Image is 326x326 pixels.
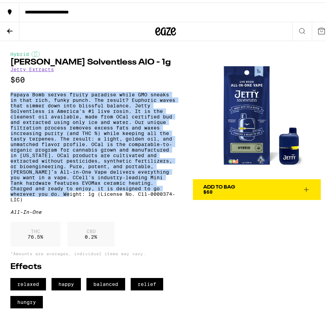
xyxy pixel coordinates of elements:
p: CBD [85,226,97,232]
span: relief [131,276,163,288]
img: Jetty Extracts - Papaya Fumez Solventless AIO - 1g [193,49,321,177]
p: *Amounts are averages, individual items may vary. [10,249,176,253]
button: Add To Bag$60 [193,177,321,198]
a: Jetty Extracts [10,64,54,70]
p: $60 [10,73,176,82]
h1: [PERSON_NAME] Solventless AIO - 1g [10,56,176,64]
div: 0.2 % [67,219,114,244]
img: hybridColor.svg [31,49,40,55]
div: All-In-One [10,207,176,212]
span: $60 [203,187,213,192]
div: 76.5 % [10,219,60,244]
span: Hi. Need any help? [4,5,50,10]
div: Add To Bag [203,182,235,187]
span: balanced [86,276,125,288]
span: hungry [10,294,43,306]
span: relaxed [10,276,46,288]
div: Hybrid [10,49,176,55]
p: Papaya Bomb serves fruity paradise while GMO sneaks in that rich, funky punch. The result? Euphor... [10,89,176,200]
span: happy [52,276,81,288]
p: THC [28,226,43,232]
h2: Effects [10,260,176,269]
